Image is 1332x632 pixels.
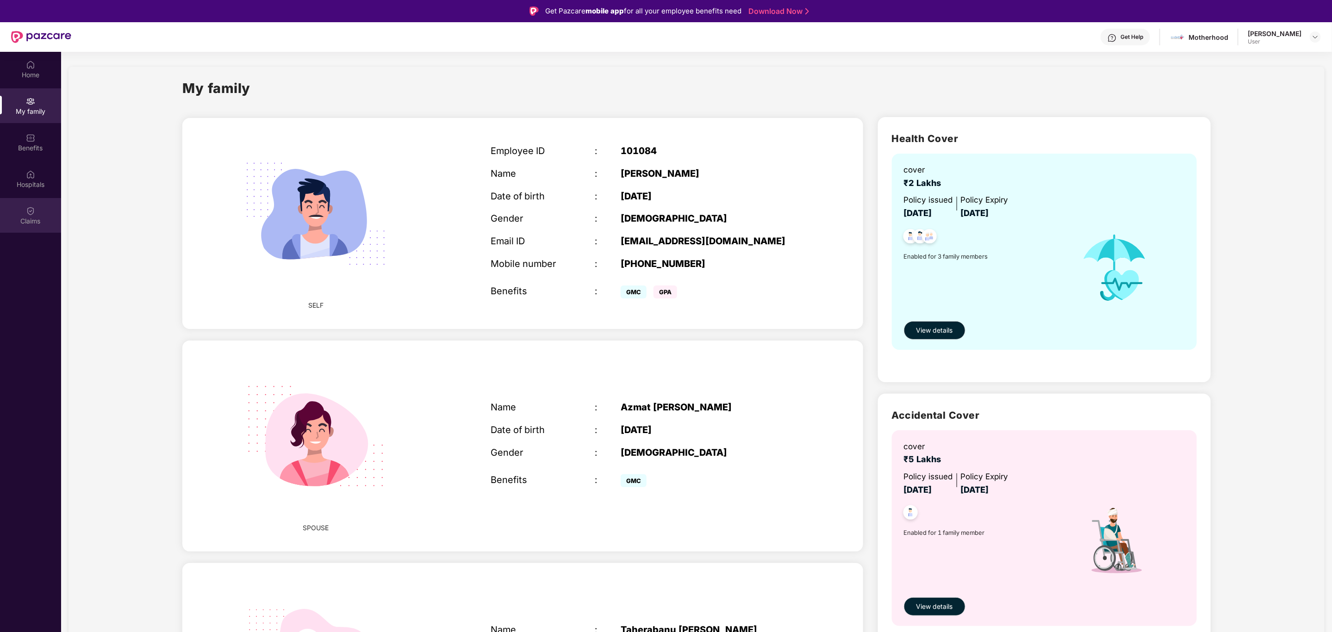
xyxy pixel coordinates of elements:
[904,454,946,464] span: ₹5 Lakhs
[308,300,324,310] span: SELF
[491,447,595,459] div: Gender
[585,6,624,15] strong: mobile app
[621,447,803,459] div: [DEMOGRAPHIC_DATA]
[491,191,595,202] div: Date of birth
[1069,220,1161,316] img: icon
[904,471,953,483] div: Policy issued
[595,236,621,247] div: :
[904,194,953,206] div: Policy issued
[595,286,621,297] div: :
[491,475,595,486] div: Benefits
[621,168,803,180] div: [PERSON_NAME]
[229,350,402,523] img: svg+xml;base64,PHN2ZyB4bWxucz0iaHR0cDovL3d3dy53My5vcmcvMjAwMC9zdmciIHdpZHRoPSIyMjQiIGhlaWdodD0iMT...
[26,133,35,143] img: svg+xml;base64,PHN2ZyBpZD0iQmVuZWZpdHMiIHhtbG5zPSJodHRwOi8vd3d3LnczLm9yZy8yMDAwL3N2ZyIgd2lkdGg9Ij...
[621,146,803,157] div: 101084
[899,502,922,525] img: svg+xml;base64,PHN2ZyB4bWxucz0iaHR0cDovL3d3dy53My5vcmcvMjAwMC9zdmciIHdpZHRoPSI0OC45NDMiIGhlaWdodD...
[595,259,621,270] div: :
[1171,31,1184,44] img: motherhood%20_%20logo.png
[491,168,595,180] div: Name
[303,523,329,533] span: SPOUSE
[491,213,595,224] div: Gender
[621,259,803,270] div: [PHONE_NUMBER]
[916,325,953,335] span: View details
[621,285,647,298] span: GMC
[595,168,621,180] div: :
[491,425,595,436] div: Date of birth
[545,6,741,17] div: Get Pazcare for all your employee benefits need
[26,170,35,179] img: svg+xml;base64,PHN2ZyBpZD0iSG9zcGl0YWxzIiB4bWxucz0iaHR0cDovL3d3dy53My5vcmcvMjAwMC9zdmciIHdpZHRoPS...
[1108,33,1117,43] img: svg+xml;base64,PHN2ZyBpZD0iSGVscC0zMngzMiIgeG1sbnM9Imh0dHA6Ly93d3cudzMub3JnLzIwMDAvc3ZnIiB3aWR0aD...
[1248,29,1301,38] div: [PERSON_NAME]
[182,78,250,99] h1: My family
[621,191,803,202] div: [DATE]
[229,127,402,300] img: svg+xml;base64,PHN2ZyB4bWxucz0iaHR0cDovL3d3dy53My5vcmcvMjAwMC9zdmciIHdpZHRoPSIyMjQiIGhlaWdodD0iMT...
[621,402,803,413] div: Azmat [PERSON_NAME]
[26,60,35,69] img: svg+xml;base64,PHN2ZyBpZD0iSG9tZSIgeG1sbnM9Imh0dHA6Ly93d3cudzMub3JnLzIwMDAvc3ZnIiB3aWR0aD0iMjAiIG...
[899,226,922,249] img: svg+xml;base64,PHN2ZyB4bWxucz0iaHR0cDovL3d3dy53My5vcmcvMjAwMC9zdmciIHdpZHRoPSI0OC45NDMiIGhlaWdodD...
[904,597,965,616] button: View details
[1120,33,1143,41] div: Get Help
[26,206,35,216] img: svg+xml;base64,PHN2ZyBpZD0iQ2xhaW0iIHhtbG5zPSJodHRwOi8vd3d3LnczLm9yZy8yMDAwL3N2ZyIgd2lkdGg9IjIwIi...
[491,146,595,157] div: Employee ID
[621,236,803,247] div: [EMAIL_ADDRESS][DOMAIN_NAME]
[1312,33,1319,41] img: svg+xml;base64,PHN2ZyBpZD0iRHJvcGRvd24tMzJ4MzIiIHhtbG5zPSJodHRwOi8vd3d3LnczLm9yZy8yMDAwL3N2ZyIgd2...
[26,97,35,106] img: svg+xml;base64,PHN2ZyB3aWR0aD0iMjAiIGhlaWdodD0iMjAiIHZpZXdCb3g9IjAgMCAyMCAyMCIgZmlsbD0ibm9uZSIgeG...
[595,447,621,459] div: :
[595,191,621,202] div: :
[918,226,941,249] img: svg+xml;base64,PHN2ZyB4bWxucz0iaHR0cDovL3d3dy53My5vcmcvMjAwMC9zdmciIHdpZHRoPSI0OC45NDMiIGhlaWdodD...
[529,6,539,16] img: Logo
[748,6,806,16] a: Download Now
[904,321,965,340] button: View details
[1189,33,1228,42] div: Motherhood
[595,425,621,436] div: :
[904,178,946,188] span: ₹2 Lakhs
[904,440,946,453] div: cover
[904,252,1069,261] span: Enabled for 3 family members
[654,285,677,298] span: GPA
[916,601,953,612] span: View details
[1069,496,1161,593] img: icon
[892,131,1197,146] h2: Health Cover
[1248,38,1301,45] div: User
[892,408,1197,423] h2: Accidental Cover
[805,6,809,16] img: Stroke
[621,474,647,487] span: GMC
[904,528,1069,537] span: Enabled for 1 family member
[904,484,932,495] span: [DATE]
[961,194,1008,206] div: Policy Expiry
[11,31,71,43] img: New Pazcare Logo
[904,164,946,176] div: cover
[491,259,595,270] div: Mobile number
[491,236,595,247] div: Email ID
[961,208,989,218] span: [DATE]
[595,213,621,224] div: :
[595,146,621,157] div: :
[595,402,621,413] div: :
[595,475,621,486] div: :
[621,213,803,224] div: [DEMOGRAPHIC_DATA]
[909,226,932,249] img: svg+xml;base64,PHN2ZyB4bWxucz0iaHR0cDovL3d3dy53My5vcmcvMjAwMC9zdmciIHdpZHRoPSI0OC45NDMiIGhlaWdodD...
[961,471,1008,483] div: Policy Expiry
[904,208,932,218] span: [DATE]
[491,402,595,413] div: Name
[961,484,989,495] span: [DATE]
[621,425,803,436] div: [DATE]
[491,286,595,297] div: Benefits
